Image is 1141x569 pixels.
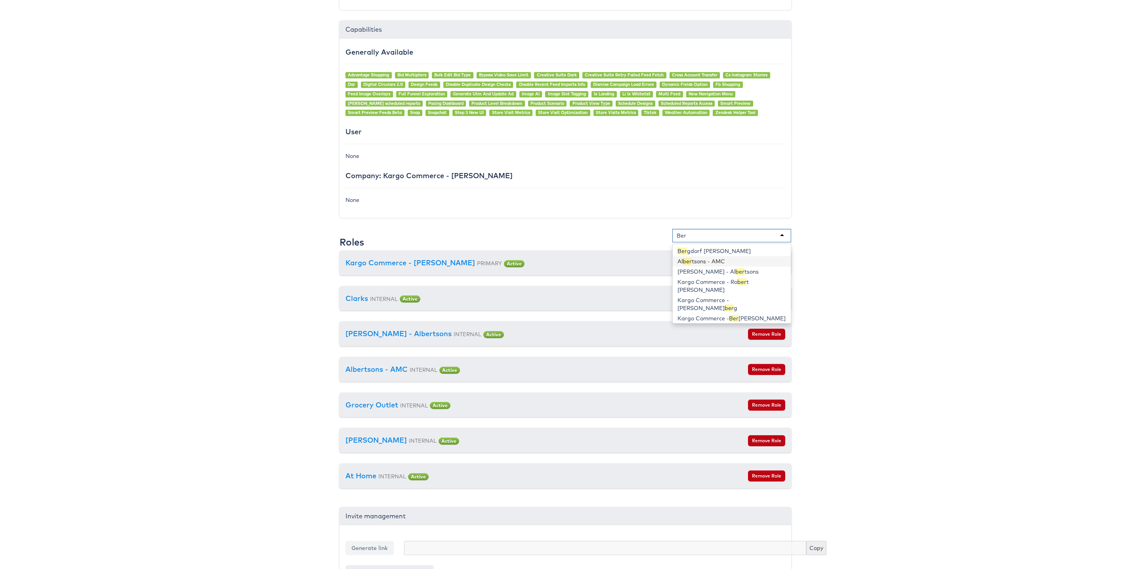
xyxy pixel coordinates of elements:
span: ber [725,304,734,312]
a: Fb Shopping [716,82,740,87]
a: Creative Suite Retry Failed Feed Fetch [585,72,664,78]
input: Add user to company... [677,232,687,240]
small: INTERNAL [409,437,437,444]
a: Digital Circulars 2.0 [363,82,403,87]
button: Generate link [345,541,394,555]
a: Snap [410,110,420,115]
a: Disable Recent Feed Imports Info [519,82,585,87]
div: Invite management [340,508,791,525]
span: ber [735,268,744,275]
span: Active [408,473,429,480]
span: Active [430,402,450,409]
span: Active [439,367,460,374]
span: Active [483,331,504,338]
a: Schedule Designs [618,101,653,106]
a: Cross Account Transfer [672,72,717,78]
span: Ber [729,315,738,322]
a: Image AI [522,91,540,97]
a: Store Visit Metrics [492,110,530,115]
a: Advantage Shopping [348,72,389,78]
span: ber [683,258,692,265]
a: Weather Automation [665,110,707,115]
a: Full Funnel Exploration [399,91,445,97]
a: Smart Preview [720,101,750,106]
a: Bulk Edit Bid Type [434,72,471,78]
a: Generate Utm And Update Ad [453,91,513,97]
a: Kargo Commerce - [PERSON_NAME] [345,258,475,267]
a: Pacing Dashboard [428,101,464,106]
button: Remove Role [748,364,785,375]
button: Remove Role [748,470,785,481]
div: Kargo Commerce - [PERSON_NAME] Company [673,313,791,331]
div: gdorf [PERSON_NAME] [673,246,791,256]
a: Dynamic Fields Option [662,82,708,87]
h4: Generally Available [345,48,785,56]
a: At Home [345,471,376,480]
a: Bid Multipliers [397,72,426,78]
span: Active [504,260,525,267]
a: Image Slot Tagging [548,91,586,97]
small: INTERNAL [370,295,398,302]
a: Feed Image Overlays [348,91,390,97]
a: Store Visit Optimization [538,110,588,115]
small: INTERNAL [400,402,428,409]
div: None [345,152,785,160]
h3: Roles [340,237,364,247]
a: Dismiss Campaign Load Errors [593,82,654,87]
div: Al tsons - AMC [673,256,791,266]
a: New Navigation Menu [689,91,733,97]
div: [PERSON_NAME] - Al tsons [673,266,791,277]
a: Albertsons - AMC [345,365,408,374]
button: Remove Role [748,435,785,446]
a: Clarks [345,294,368,303]
a: Tiktok [644,110,656,115]
button: Remove Role [748,329,785,340]
a: Product Scenario [530,101,564,106]
a: Bypass Video Save Limit [479,72,529,78]
a: [PERSON_NAME] scheduled reports [348,101,420,106]
a: Cs Instagram Stories [725,72,767,78]
a: [PERSON_NAME] [345,436,407,445]
span: ber [737,278,746,285]
button: Copy [806,541,826,555]
small: PRIMARY [477,260,502,266]
div: Kargo Commerce - Ro t [PERSON_NAME] [673,277,791,295]
a: Grocery Outlet [345,400,398,409]
h4: Company: Kargo Commerce - [PERSON_NAME] [345,172,785,180]
a: Creative Suite Dark [537,72,577,78]
a: Step 3 New UI [455,110,484,115]
a: Product View Type [572,101,610,106]
a: Dar [348,82,355,87]
small: INTERNAL [454,331,481,337]
div: Capabilities [340,21,791,38]
small: INTERNAL [410,366,437,373]
a: Snapchat [428,110,446,115]
a: Scheduled Reports Access [661,101,712,106]
a: Store Visits Metrics [596,110,636,115]
a: Multi Feed [658,91,680,97]
span: Ber [677,247,687,255]
a: [PERSON_NAME] - Albertsons [345,329,452,338]
a: Product Level Breakdown [471,101,522,106]
a: Zendesk Helper Tool [716,110,756,115]
a: Disable Duplicate Design Checks [446,82,511,87]
a: Ix Landing [594,91,614,97]
button: Remove Role [748,400,785,411]
small: INTERNAL [378,473,406,480]
a: Smart Preview Feeds Beta [348,110,402,115]
a: Li Ix Whitelist [622,91,651,97]
div: Kargo Commerce - [PERSON_NAME] g [673,295,791,313]
a: Design Feeds [411,82,437,87]
span: Active [400,295,420,303]
span: Active [439,438,459,445]
div: None [345,196,785,204]
h4: User [345,128,785,136]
